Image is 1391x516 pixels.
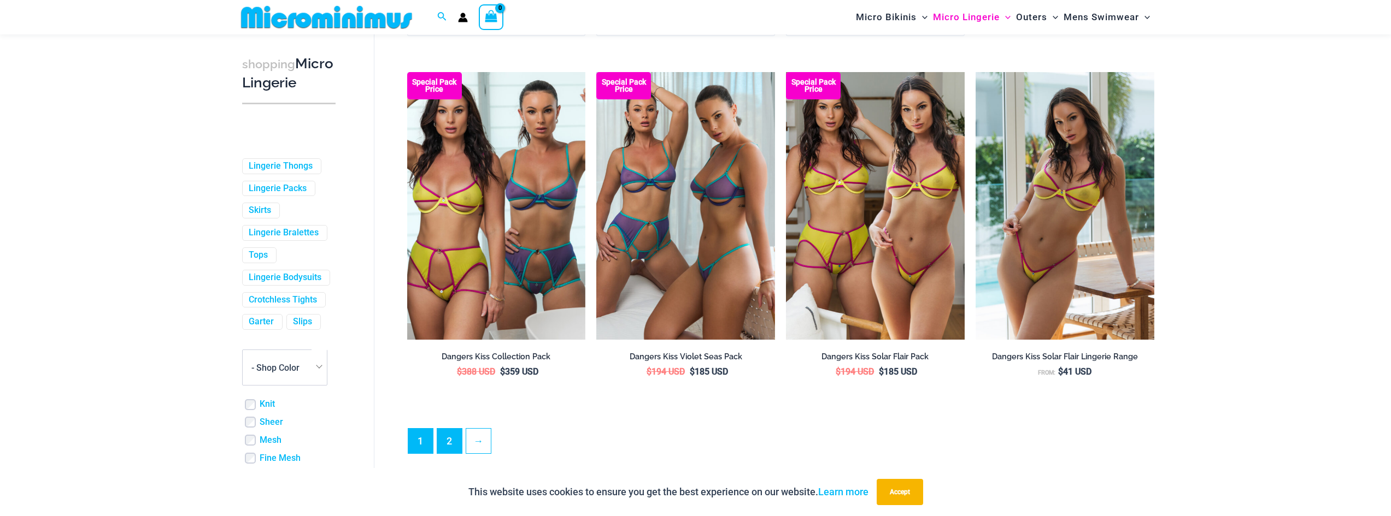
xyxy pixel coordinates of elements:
[786,352,965,362] h2: Dangers Kiss Solar Flair Pack
[249,272,321,283] a: Lingerie Bodysuits
[1058,366,1063,377] span: $
[408,429,433,453] span: Page 1
[690,366,695,377] span: $
[407,352,586,366] a: Dangers Kiss Collection Pack
[437,10,447,24] a: Search icon link
[853,3,930,31] a: Micro BikinisMenu ToggleMenu Toggle
[468,484,868,500] p: This website uses cookies to ensure you get the best experience on our website.
[976,352,1154,366] a: Dangers Kiss Solar Flair Lingerie Range
[260,399,275,410] a: Knit
[836,366,874,377] bdi: 194 USD
[242,349,327,385] span: - Shop Color
[596,79,651,93] b: Special Pack Price
[1038,369,1055,376] span: From:
[879,366,917,377] bdi: 185 USD
[1061,3,1153,31] a: Mens SwimwearMenu ToggleMenu Toggle
[647,366,652,377] span: $
[877,479,923,505] button: Accept
[293,316,312,328] a: Slips
[249,316,274,328] a: Garter
[786,79,841,93] b: Special Pack Price
[596,72,775,340] img: Dangers kiss Violet Seas Pack
[249,294,317,306] a: Crotchless Tights
[1139,3,1150,31] span: Menu Toggle
[407,79,462,93] b: Special Pack Price
[786,352,965,366] a: Dangers Kiss Solar Flair Pack
[976,352,1154,362] h2: Dangers Kiss Solar Flair Lingerie Range
[647,366,685,377] bdi: 194 USD
[237,5,416,29] img: MM SHOP LOGO FLAT
[1013,3,1061,31] a: OutersMenu ToggleMenu Toggle
[596,72,775,340] a: Dangers kiss Violet Seas Pack Dangers Kiss Violet Seas 1060 Bra 611 Micro 04Dangers Kiss Violet S...
[917,3,928,31] span: Menu Toggle
[249,250,268,261] a: Tops
[596,352,775,366] a: Dangers Kiss Violet Seas Pack
[260,453,301,464] a: Fine Mesh
[407,72,586,340] img: Dangers kiss Collection Pack
[407,428,1154,460] nav: Product Pagination
[458,13,468,22] a: Account icon link
[786,72,965,340] img: Dangers kiss Solar Flair Pack
[249,227,319,239] a: Lingerie Bralettes
[933,3,1000,31] span: Micro Lingerie
[407,72,586,340] a: Dangers kiss Collection Pack Dangers Kiss Solar Flair 1060 Bra 611 Micro 1760 Garter 03Dangers Ki...
[976,72,1154,340] a: Dangers Kiss Solar Flair 1060 Bra 6060 Thong 01Dangers Kiss Solar Flair 1060 Bra 6060 Thong 04Dan...
[249,205,271,216] a: Skirts
[500,366,538,377] bdi: 359 USD
[457,366,462,377] span: $
[879,366,884,377] span: $
[836,366,841,377] span: $
[1016,3,1047,31] span: Outers
[249,183,307,194] a: Lingerie Packs
[242,57,295,71] span: shopping
[1000,3,1011,31] span: Menu Toggle
[249,161,313,172] a: Lingerie Thongs
[852,2,1155,33] nav: Site Navigation
[856,3,917,31] span: Micro Bikinis
[466,429,491,453] a: →
[260,435,281,446] a: Mesh
[407,352,586,362] h2: Dangers Kiss Collection Pack
[786,72,965,340] a: Dangers kiss Solar Flair Pack Dangers Kiss Solar Flair 1060 Bra 6060 Thong 1760 Garter 03Dangers ...
[930,3,1013,31] a: Micro LingerieMenu ToggleMenu Toggle
[260,417,283,428] a: Sheer
[818,486,868,497] a: Learn more
[976,72,1154,340] img: Dangers Kiss Solar Flair 1060 Bra 6060 Thong 01
[457,366,495,377] bdi: 388 USD
[242,55,336,92] h3: Micro Lingerie
[1064,3,1139,31] span: Mens Swimwear
[243,350,327,385] span: - Shop Color
[596,352,775,362] h2: Dangers Kiss Violet Seas Pack
[1058,366,1091,377] bdi: 41 USD
[690,366,728,377] bdi: 185 USD
[437,429,462,453] a: Page 2
[479,4,504,29] a: View Shopping Cart, empty
[251,363,300,373] span: - Shop Color
[1047,3,1058,31] span: Menu Toggle
[500,366,505,377] span: $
